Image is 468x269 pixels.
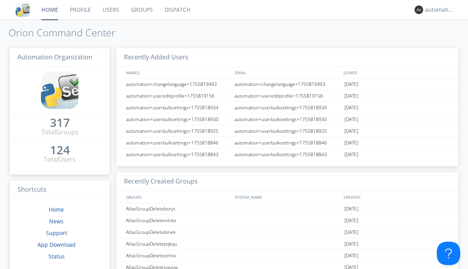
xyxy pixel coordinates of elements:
[116,114,458,125] a: automation+userbulksettings+1755818930automation+userbulksettings+1755818930[DATE]
[415,5,423,14] img: 373638.png
[116,78,458,90] a: automation+changelanguage+1755819493automation+changelanguage+1755819493[DATE]
[232,102,342,113] div: automation+userbulksettings+1755818934
[344,78,358,90] span: [DATE]
[41,71,78,109] img: cddb5a64eb264b2086981ab96f4c1ba7
[344,149,358,160] span: [DATE]
[49,217,64,225] a: News
[124,149,232,160] div: automation+userbulksettings+1755818843
[344,226,358,238] span: [DATE]
[116,102,458,114] a: automation+userbulksettings+1755818934automation+userbulksettings+1755818934[DATE]
[437,242,460,265] iframe: Toggle Customer Support
[232,114,342,125] div: automation+userbulksettings+1755818930
[116,137,458,149] a: automation+userbulksettings+1755818846automation+userbulksettings+1755818846[DATE]
[232,149,342,160] div: automation+userbulksettings+1755818843
[342,191,451,203] div: CREATED
[124,102,232,113] div: automation+userbulksettings+1755818934
[124,226,232,238] div: AtlasGroupDeletebinek
[344,250,358,262] span: [DATE]
[41,128,78,137] div: Total Groups
[116,125,458,137] a: automation+userbulksettings+1755818925automation+userbulksettings+1755818925[DATE]
[116,203,458,215] a: AtlasGroupDeleteboryt[DATE]
[50,119,70,128] a: 317
[124,125,232,137] div: automation+userbulksettings+1755818925
[49,206,64,213] a: Home
[232,90,342,102] div: automation+usereditprofile+1755819156
[116,226,458,238] a: AtlasGroupDeletebinek[DATE]
[116,149,458,160] a: automation+userbulksettings+1755818843automation+userbulksettings+1755818843[DATE]
[124,250,232,261] div: AtlasGroupDeletezzhov
[232,125,342,137] div: automation+userbulksettings+1755818925
[10,180,110,200] h3: Shortcuts
[116,215,458,226] a: AtlasGroupDeletemlrke[DATE]
[344,125,358,137] span: [DATE]
[342,67,451,78] div: JOINED
[50,146,70,155] a: 124
[124,238,232,249] div: AtlasGroupDeletepqkqu
[344,114,358,125] span: [DATE]
[344,238,358,250] span: [DATE]
[344,215,358,226] span: [DATE]
[344,203,358,215] span: [DATE]
[124,90,232,102] div: automation+usereditprofile+1755819156
[124,203,232,214] div: AtlasGroupDeleteboryt
[116,250,458,262] a: AtlasGroupDeletezzhov[DATE]
[46,229,67,237] a: Support
[50,119,70,126] div: 317
[116,238,458,250] a: AtlasGroupDeletepqkqu[DATE]
[233,191,342,203] div: SYSTEM_NAME
[116,48,458,67] h3: Recently Added Users
[124,137,232,148] div: automation+userbulksettings+1755818846
[124,215,232,226] div: AtlasGroupDeletemlrke
[50,146,70,154] div: 124
[425,6,454,14] div: automation+atlas0032
[116,90,458,102] a: automation+usereditprofile+1755819156automation+usereditprofile+1755819156[DATE]
[124,114,232,125] div: automation+userbulksettings+1755818930
[124,67,231,78] div: NAMES
[232,78,342,90] div: automation+changelanguage+1755819493
[16,3,30,17] img: cddb5a64eb264b2086981ab96f4c1ba7
[344,102,358,114] span: [DATE]
[233,67,342,78] div: EMAIL
[232,137,342,148] div: automation+userbulksettings+1755818846
[116,172,458,191] h3: Recently Created Groups
[344,137,358,149] span: [DATE]
[18,53,92,61] span: Automation Organization
[48,253,65,260] a: Status
[344,90,358,102] span: [DATE]
[124,78,232,90] div: automation+changelanguage+1755819493
[124,191,231,203] div: GROUPS
[44,155,76,164] div: Total Users
[37,241,76,248] a: App Download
